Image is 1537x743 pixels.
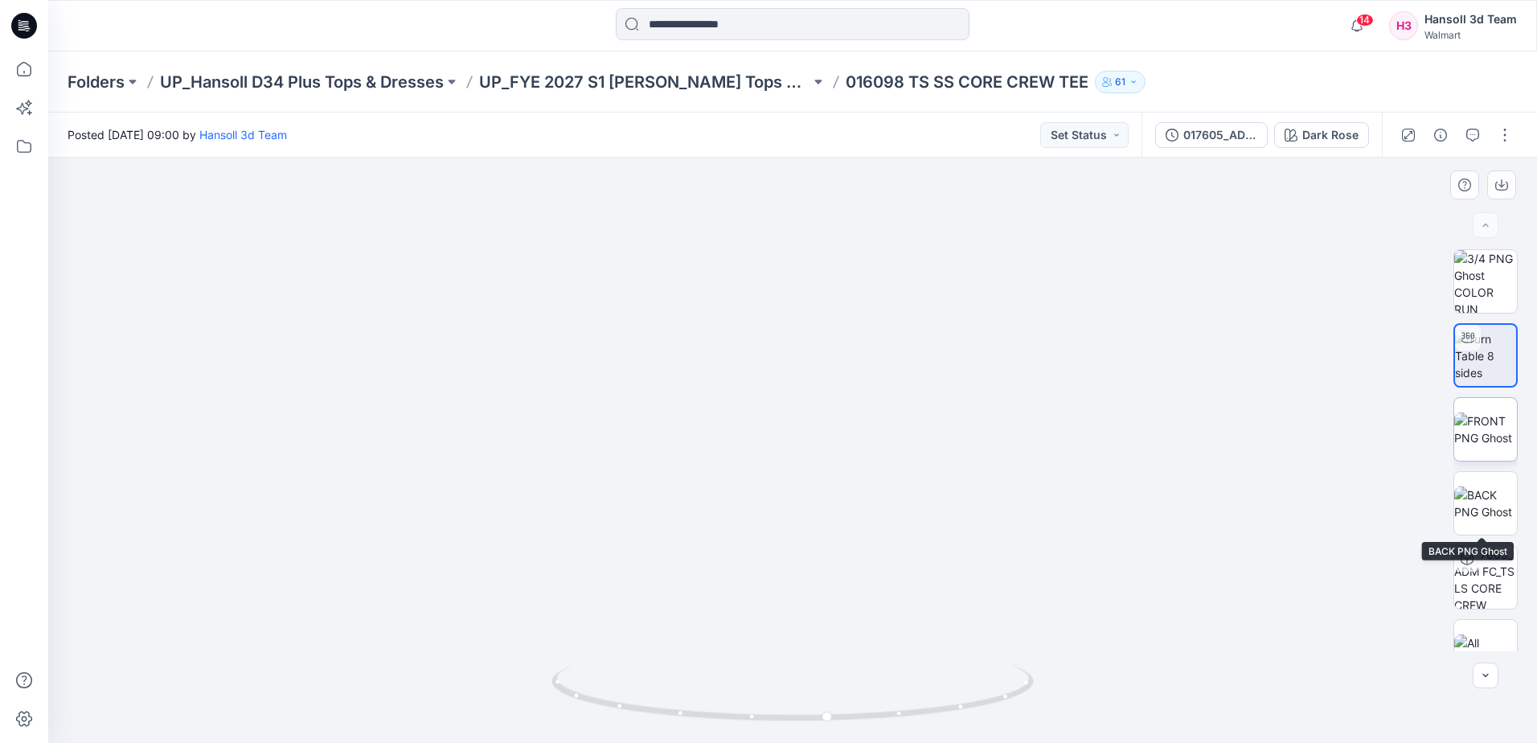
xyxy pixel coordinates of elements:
[1454,486,1517,520] img: BACK PNG Ghost
[1302,126,1359,144] div: Dark Rose
[1454,546,1517,609] img: 017605_ADM FC_TS LS CORE CREW TEE_SLUB JERSEY. Dark Rose
[68,126,287,143] span: Posted [DATE] 09:00 by
[68,71,125,93] a: Folders
[1454,634,1517,668] img: All colorways
[1155,122,1268,148] button: 017605_ADM FC_TS LS CORE CREW TEE_SLUB JERSEY.
[160,71,444,93] a: UP_Hansoll D34 Plus Tops & Dresses
[1356,14,1374,27] span: 14
[1183,126,1257,144] div: 017605_ADM FC_TS LS CORE CREW TEE_SLUB JERSEY.
[1454,413,1517,446] img: FRONT PNG Ghost
[1274,122,1369,148] button: Dark Rose
[1389,11,1418,40] div: H3
[199,128,287,142] a: Hansoll 3d Team
[1454,250,1517,313] img: 3/4 PNG Ghost COLOR RUN
[1424,10,1517,29] div: Hansoll 3d Team
[1455,330,1516,381] img: Turn Table 8 sides
[1095,71,1146,93] button: 61
[1115,73,1125,91] p: 61
[1428,122,1453,148] button: Details
[846,71,1088,93] p: 016098 TS SS CORE CREW TEE
[1424,29,1517,41] div: Walmart
[479,71,810,93] a: UP_FYE 2027 S1 [PERSON_NAME] Tops Sweaters Dresses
